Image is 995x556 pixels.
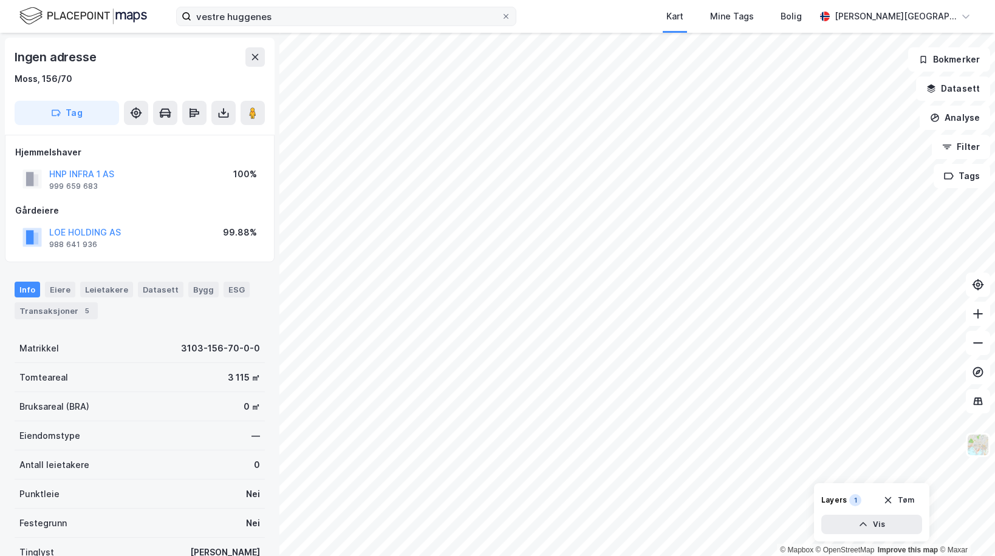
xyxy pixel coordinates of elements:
[233,167,257,181] div: 100%
[19,458,89,472] div: Antall leietakere
[228,370,260,385] div: 3 115 ㎡
[15,101,119,125] button: Tag
[244,399,260,414] div: 0 ㎡
[19,341,59,356] div: Matrikkel
[781,9,802,24] div: Bolig
[19,370,68,385] div: Tomteareal
[15,302,98,319] div: Transaksjoner
[849,494,861,506] div: 1
[780,546,813,554] a: Mapbox
[224,282,250,297] div: ESG
[816,546,875,554] a: OpenStreetMap
[19,487,60,501] div: Punktleie
[80,282,133,297] div: Leietakere
[835,9,956,24] div: [PERSON_NAME][GEOGRAPHIC_DATA]
[875,490,922,510] button: Tøm
[49,240,97,249] div: 988 641 936
[251,429,260,443] div: —
[19,5,147,27] img: logo.f888ab2527a4732fd821a326f86c7f29.svg
[138,282,183,297] div: Datasett
[19,429,80,443] div: Eiendomstype
[223,225,257,240] div: 99.88%
[181,341,260,356] div: 3103-156-70-0-0
[15,72,72,86] div: Moss, 156/70
[966,433,990,456] img: Z
[81,305,93,317] div: 5
[878,546,938,554] a: Improve this map
[254,458,260,472] div: 0
[45,282,75,297] div: Eiere
[908,47,990,72] button: Bokmerker
[246,516,260,531] div: Nei
[15,282,40,297] div: Info
[934,498,995,556] iframe: Chat Widget
[934,164,990,188] button: Tags
[920,106,990,130] button: Analyse
[19,516,67,531] div: Festegrunn
[19,399,89,414] div: Bruksareal (BRA)
[49,181,98,191] div: 999 659 683
[188,282,219,297] div: Bygg
[15,145,264,160] div: Hjemmelshaver
[246,487,260,501] div: Nei
[666,9,683,24] div: Kart
[15,47,98,67] div: Ingen adresse
[710,9,754,24] div: Mine Tags
[821,515,922,534] button: Vis
[191,7,501,25] input: Søk på adresse, matrikkel, gårdeiere, leietakere eller personer
[15,203,264,218] div: Gårdeiere
[932,135,990,159] button: Filter
[821,495,847,505] div: Layers
[916,76,990,101] button: Datasett
[934,498,995,556] div: Kontrollprogram for chat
